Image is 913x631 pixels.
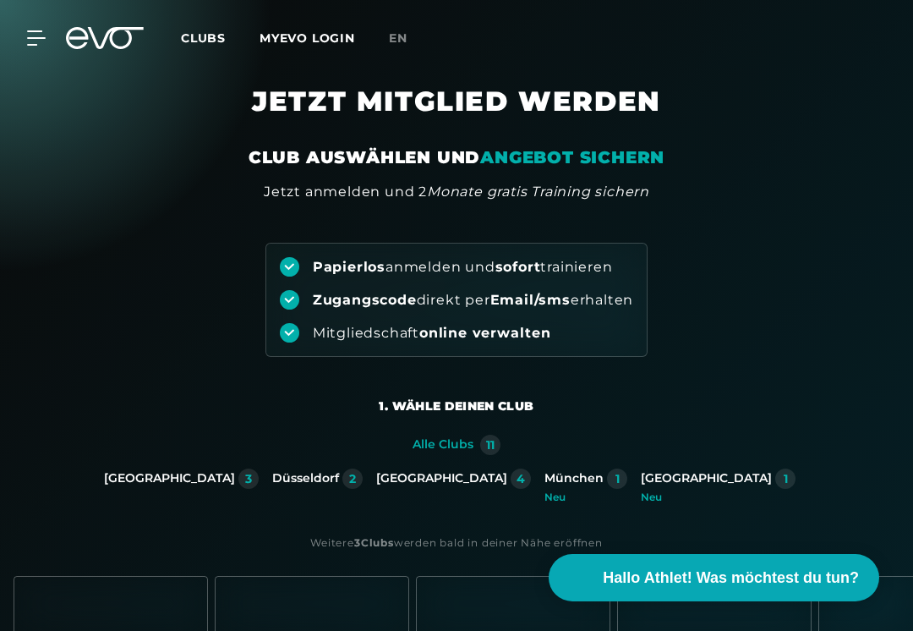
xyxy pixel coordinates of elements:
[313,324,551,343] div: Mitgliedschaft
[389,30,407,46] span: en
[480,147,664,167] em: ANGEBOT SICHERN
[379,398,533,414] div: 1. Wähle deinen Club
[249,145,664,169] div: CLUB AUSWÄHLEN UND
[181,30,260,46] a: Clubs
[544,471,604,486] div: München
[641,471,772,486] div: [GEOGRAPHIC_DATA]
[549,554,879,601] button: Hallo Athlet! Was möchtest du tun?
[260,30,355,46] a: MYEVO LOGIN
[181,30,226,46] span: Clubs
[104,471,235,486] div: [GEOGRAPHIC_DATA]
[490,292,571,308] strong: Email/sms
[615,473,620,485] div: 1
[354,536,361,549] strong: 3
[376,471,507,486] div: [GEOGRAPHIC_DATA]
[313,292,417,308] strong: Zugangscode
[68,85,845,145] h1: JETZT MITGLIED WERDEN
[361,536,394,549] strong: Clubs
[245,473,252,485] div: 3
[413,437,473,453] div: Alle Clubs
[349,473,356,485] div: 2
[486,439,495,451] div: 11
[313,291,633,310] div: direkt per erhalten
[419,325,551,341] strong: online verwalten
[313,259,385,275] strong: Papierlos
[427,184,649,200] em: Monate gratis Training sichern
[517,473,525,485] div: 4
[389,29,428,48] a: en
[495,259,541,275] strong: sofort
[641,492,795,502] div: Neu
[603,567,859,590] span: Hallo Athlet! Was möchtest du tun?
[544,492,627,502] div: Neu
[264,182,649,202] div: Jetzt anmelden und 2
[313,258,613,277] div: anmelden und trainieren
[784,473,788,485] div: 1
[272,471,339,486] div: Düsseldorf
